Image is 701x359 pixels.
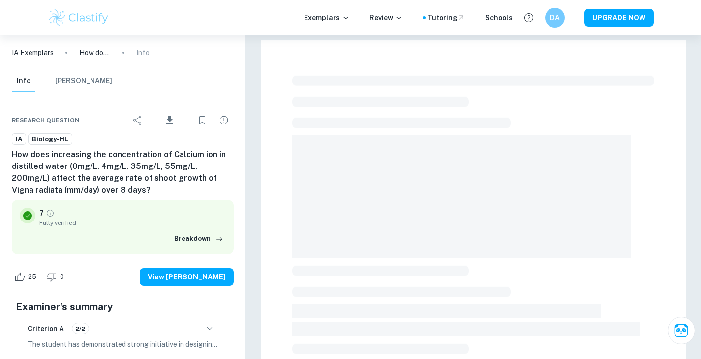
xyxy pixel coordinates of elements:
div: Download [150,108,190,133]
a: IA [12,133,26,145]
span: 2/2 [72,324,89,333]
div: Share [128,110,148,130]
a: Tutoring [427,12,465,23]
button: [PERSON_NAME] [55,70,112,92]
h5: Examiner's summary [16,300,230,314]
h6: How does increasing the concentration of Calcium ion in distilled water (0mg/L, 4mg/L, 35mg/L, 55... [12,149,234,196]
span: 25 [23,272,42,282]
p: Info [136,47,150,58]
button: Ask Clai [668,317,695,344]
h6: DA [549,12,560,23]
div: Dislike [44,269,69,285]
a: Schools [485,12,513,23]
p: Exemplars [304,12,350,23]
p: 7 [39,208,44,219]
button: View [PERSON_NAME] [140,268,234,286]
img: Clastify logo [48,8,110,28]
h6: Criterion A [28,323,64,334]
span: Research question [12,116,80,125]
span: Biology-HL [29,135,72,144]
button: Breakdown [172,231,226,246]
button: UPGRADE NOW [584,9,654,27]
span: IA [12,135,26,144]
button: Help and Feedback [520,9,537,26]
div: Like [12,269,42,285]
button: DA [545,8,565,28]
p: How does increasing the concentration of Calcium ion in distilled water (0mg/L, 4mg/L, 35mg/L, 55... [79,47,111,58]
button: Info [12,70,35,92]
div: Report issue [214,110,234,130]
span: Fully verified [39,219,226,227]
a: Biology-HL [28,133,72,145]
span: 0 [55,272,69,282]
a: Grade fully verified [46,209,55,218]
div: Bookmark [192,110,212,130]
p: Review [369,12,403,23]
a: IA Exemplars [12,47,54,58]
p: The student has demonstrated strong initiative in designing and conducting their study. They have... [28,339,218,350]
